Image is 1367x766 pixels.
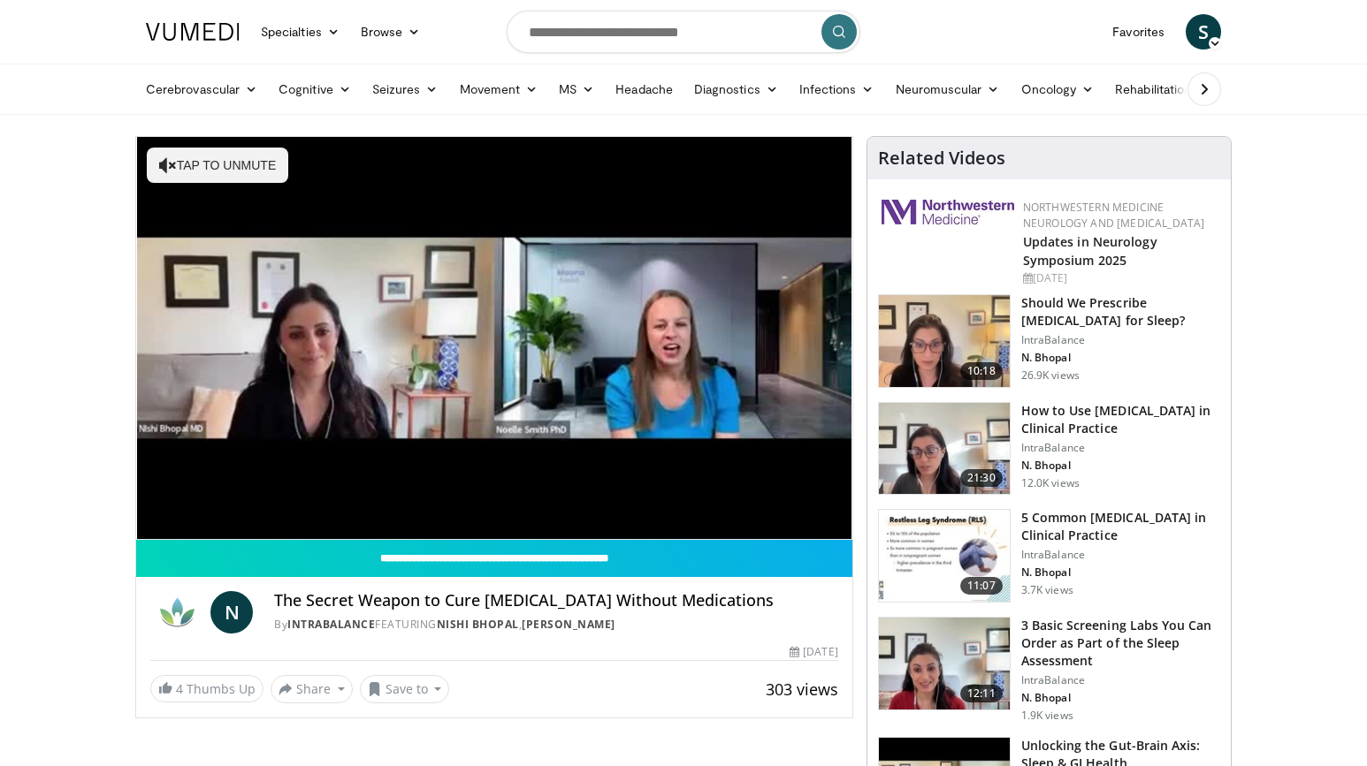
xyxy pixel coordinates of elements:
[271,675,353,703] button: Share
[605,72,683,107] a: Headache
[250,14,350,49] a: Specialties
[507,11,860,53] input: Search topics, interventions
[1021,294,1220,330] h3: Should We Prescribe [MEDICAL_DATA] for Sleep?
[1021,476,1080,490] p: 12.0K views
[449,72,549,107] a: Movement
[287,617,375,632] a: IntraBalance
[437,617,519,632] a: Nishi Bhopal
[960,469,1003,487] span: 21:30
[150,675,263,702] a: 4 Thumbs Up
[210,591,253,633] a: N
[885,72,1011,107] a: Neuromuscular
[878,294,1220,388] a: 10:18 Should We Prescribe [MEDICAL_DATA] for Sleep? IntraBalance N. Bhopal 26.9K views
[1021,617,1220,670] h3: 3 Basic Screening Labs You Can Order as Part of the Sleep Assessment
[135,72,268,107] a: Cerebrovascular
[789,72,885,107] a: Infections
[1021,459,1220,473] p: N. Bhopal
[274,591,838,611] h4: The Secret Weapon to Cure [MEDICAL_DATA] Without Medications
[1021,368,1080,383] p: 26.9K views
[146,23,240,41] img: VuMedi Logo
[1021,441,1220,455] p: IntraBalance
[350,14,431,49] a: Browse
[1023,200,1205,231] a: Northwestern Medicine Neurology and [MEDICAL_DATA]
[1021,709,1073,723] p: 1.9K views
[268,72,362,107] a: Cognitive
[176,680,183,697] span: 4
[1021,548,1220,562] p: IntraBalance
[1186,14,1221,49] a: S
[1021,583,1073,597] p: 3.7K views
[960,685,1003,702] span: 12:11
[522,617,615,632] a: [PERSON_NAME]
[1023,270,1217,286] div: [DATE]
[766,679,838,700] span: 303 views
[878,509,1220,603] a: 11:07 5 Common [MEDICAL_DATA] in Clinical Practice IntraBalance N. Bhopal 3.7K views
[1021,402,1220,437] h3: How to Use [MEDICAL_DATA] in Clinical Practice
[147,148,288,183] button: Tap to unmute
[960,577,1003,595] span: 11:07
[1021,351,1220,365] p: N. Bhopal
[274,617,838,633] div: By FEATURING ,
[150,591,203,633] img: IntraBalance
[360,675,450,703] button: Save to
[879,295,1010,387] img: f7087805-6d6d-4f4e-b7c8-917543aa9d8d.150x105_q85_crop-smart_upscale.jpg
[879,403,1010,495] img: 662646f3-24dc-48fd-91cb-7f13467e765c.150x105_q85_crop-smart_upscale.jpg
[1021,565,1220,580] p: N. Bhopal
[878,402,1220,496] a: 21:30 How to Use [MEDICAL_DATA] in Clinical Practice IntraBalance N. Bhopal 12.0K views
[882,200,1014,224] img: 2a462fb6-9365-492a-ac79-3166a6f924d8.png.150x105_q85_autocrop_double_scale_upscale_version-0.2.jpg
[683,72,789,107] a: Diagnostics
[1021,333,1220,347] p: IntraBalance
[1102,14,1175,49] a: Favorites
[1021,509,1220,544] h3: 5 Common [MEDICAL_DATA] in Clinical Practice
[879,510,1010,602] img: e41a58fc-c8b3-4e06-accc-3dd0b2ae14cc.150x105_q85_crop-smart_upscale.jpg
[362,72,449,107] a: Seizures
[548,72,605,107] a: MS
[136,137,852,540] video-js: Video Player
[1021,673,1220,687] p: IntraBalance
[1104,72,1202,107] a: Rehabilitation
[878,148,1005,169] h4: Related Videos
[1021,691,1220,705] p: N. Bhopal
[878,617,1220,723] a: 12:11 3 Basic Screening Labs You Can Order as Part of the Sleep Assessment IntraBalance N. Bhopal...
[1011,72,1105,107] a: Oncology
[960,362,1003,380] span: 10:18
[1023,233,1157,269] a: Updates in Neurology Symposium 2025
[790,644,837,660] div: [DATE]
[879,618,1010,709] img: 9fb304be-515e-4deb-846e-47615c91f0d6.150x105_q85_crop-smart_upscale.jpg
